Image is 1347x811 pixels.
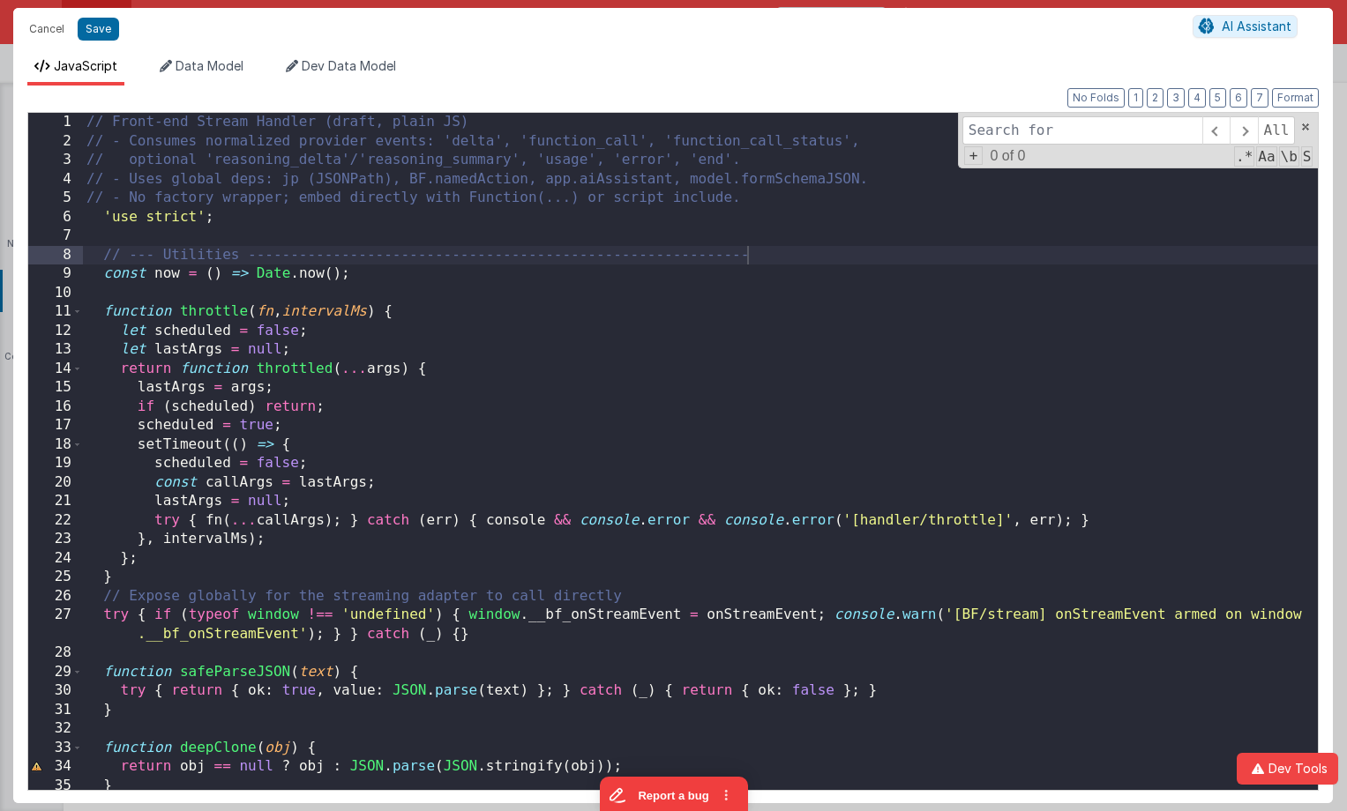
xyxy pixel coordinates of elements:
div: 35 [28,777,83,796]
div: 33 [28,739,83,758]
div: 18 [28,435,83,455]
div: 26 [28,587,83,606]
div: 27 [28,606,83,644]
div: 31 [28,701,83,720]
div: 28 [28,644,83,663]
div: 10 [28,284,83,303]
span: RegExp Search [1234,146,1254,167]
div: 11 [28,302,83,322]
button: Dev Tools [1237,753,1338,785]
div: 2 [28,132,83,152]
div: 13 [28,340,83,360]
div: 23 [28,530,83,549]
span: Dev Data Model [302,58,396,73]
div: 17 [28,416,83,435]
div: 12 [28,322,83,341]
div: 21 [28,492,83,511]
div: 7 [28,227,83,246]
div: 4 [28,170,83,190]
div: 32 [28,719,83,739]
div: 3 [28,151,83,170]
span: Search In Selection [1301,146,1313,167]
div: 6 [28,208,83,227]
div: 34 [28,757,83,777]
div: 15 [28,378,83,398]
span: Toggel Replace mode [964,146,984,165]
div: 16 [28,398,83,417]
span: 0 of 0 [983,148,1032,164]
button: 7 [1251,88,1268,108]
input: Search for [962,116,1202,145]
button: 6 [1230,88,1247,108]
button: Save [78,18,119,41]
div: 5 [28,189,83,208]
div: 8 [28,246,83,265]
button: Format [1272,88,1319,108]
button: AI Assistant [1193,15,1298,38]
button: 3 [1167,88,1185,108]
div: 9 [28,264,83,284]
button: 5 [1209,88,1226,108]
div: 19 [28,454,83,473]
span: Data Model [176,58,243,73]
button: Cancel [20,17,73,41]
button: No Folds [1067,88,1125,108]
div: 1 [28,113,83,132]
span: CaseSensitive Search [1256,146,1276,167]
button: 1 [1128,88,1143,108]
span: Alt-Enter [1258,116,1296,145]
span: Whole Word Search [1279,146,1299,167]
div: 14 [28,360,83,379]
div: 29 [28,663,83,682]
div: 22 [28,511,83,531]
button: 4 [1188,88,1206,108]
div: 20 [28,473,83,493]
div: 24 [28,549,83,569]
span: AI Assistant [1222,19,1291,33]
div: 30 [28,681,83,701]
button: 2 [1147,88,1164,108]
span: JavaScript [54,58,117,73]
div: 25 [28,568,83,587]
